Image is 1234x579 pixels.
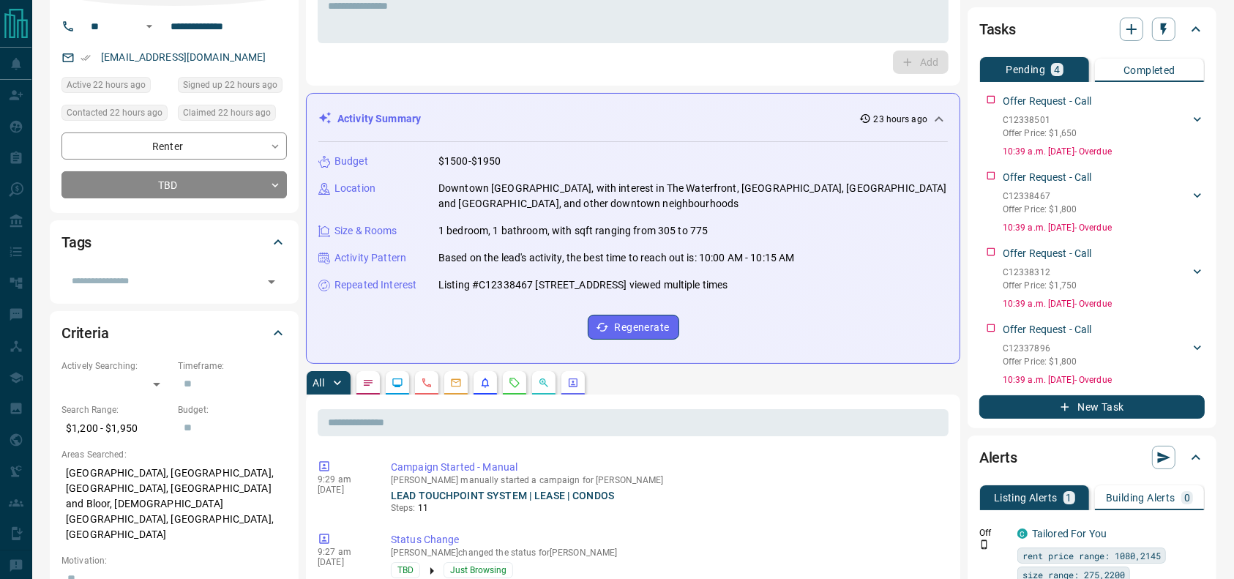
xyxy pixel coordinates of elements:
div: C12338312Offer Price: $1,750 [1003,263,1205,295]
div: Activity Summary23 hours ago [318,105,948,132]
a: Tailored For You [1032,528,1107,539]
p: Pending [1006,64,1045,75]
svg: Push Notification Only [979,539,990,550]
p: $1,200 - $1,950 [61,416,171,441]
span: Claimed 22 hours ago [183,105,271,120]
p: $1500-$1950 [438,154,501,169]
p: Offer Request - Call [1003,94,1092,109]
div: TBD [61,171,287,198]
svg: Listing Alerts [479,377,491,389]
p: Actively Searching: [61,359,171,373]
p: 1 [1066,493,1072,503]
p: 9:27 am [318,547,369,557]
p: Off [979,526,1009,539]
p: Listing Alerts [994,493,1058,503]
p: Steps: [391,501,943,515]
span: 11 [418,503,428,513]
p: [PERSON_NAME] manually started a campaign for [PERSON_NAME] [391,475,943,485]
div: condos.ca [1017,528,1028,539]
div: Wed Aug 13 2025 [178,77,287,97]
div: C12338467Offer Price: $1,800 [1003,187,1205,219]
p: Size & Rooms [334,223,397,239]
span: Just Browsing [450,563,506,578]
p: Completed [1123,65,1175,75]
div: Renter [61,132,287,160]
p: [DATE] [318,557,369,567]
div: Tags [61,225,287,260]
p: Offer Request - Call [1003,246,1092,261]
button: Open [261,272,282,292]
h2: Alerts [979,446,1017,469]
div: C12338501Offer Price: $1,650 [1003,111,1205,143]
p: Motivation: [61,554,287,567]
div: C12337896Offer Price: $1,800 [1003,339,1205,371]
p: 23 hours ago [874,113,927,126]
p: Timeframe: [178,359,287,373]
p: Listing #C12338467 [STREET_ADDRESS] viewed multiple times [438,277,728,293]
button: Open [141,18,158,35]
p: Location [334,181,375,196]
button: New Task [979,395,1205,419]
svg: Notes [362,377,374,389]
p: 10:39 a.m. [DATE] - Overdue [1003,145,1205,158]
p: Based on the lead's activity, the best time to reach out is: 10:00 AM - 10:15 AM [438,250,795,266]
p: All [313,378,324,388]
div: Wed Aug 13 2025 [61,105,171,125]
p: C12338312 [1003,266,1077,279]
p: Offer Price: $1,750 [1003,279,1077,292]
p: C12338501 [1003,113,1077,127]
p: Offer Price: $1,800 [1003,203,1077,216]
p: Offer Request - Call [1003,322,1092,337]
p: 9:29 am [318,474,369,485]
svg: Calls [421,377,433,389]
svg: Opportunities [538,377,550,389]
p: 10:39 a.m. [DATE] - Overdue [1003,221,1205,234]
span: Active 22 hours ago [67,78,146,92]
span: rent price range: 1080,2145 [1022,548,1161,563]
p: 1 bedroom, 1 bathroom, with sqft ranging from 305 to 775 [438,223,708,239]
svg: Lead Browsing Activity [392,377,403,389]
span: Contacted 22 hours ago [67,105,162,120]
a: LEAD TOUCHPOINT SYSTEM | LEASE | CONDOS [391,490,614,501]
div: Criteria [61,315,287,351]
p: 4 [1054,64,1060,75]
p: 0 [1184,493,1190,503]
p: Campaign Started - Manual [391,460,943,475]
p: C12338467 [1003,190,1077,203]
p: [GEOGRAPHIC_DATA], [GEOGRAPHIC_DATA], [GEOGRAPHIC_DATA], [GEOGRAPHIC_DATA] and Bloor, [DEMOGRAPHI... [61,461,287,547]
p: Downtown [GEOGRAPHIC_DATA], with interest in The Waterfront, [GEOGRAPHIC_DATA], [GEOGRAPHIC_DATA]... [438,181,948,212]
div: Wed Aug 13 2025 [61,77,171,97]
p: Building Alerts [1106,493,1175,503]
p: Areas Searched: [61,448,287,461]
p: Repeated Interest [334,277,416,293]
h2: Tasks [979,18,1016,41]
div: Tasks [979,12,1205,47]
p: Offer Price: $1,800 [1003,355,1077,368]
p: [PERSON_NAME] changed the status for [PERSON_NAME] [391,548,943,558]
svg: Requests [509,377,520,389]
div: Alerts [979,440,1205,475]
a: [EMAIL_ADDRESS][DOMAIN_NAME] [101,51,266,63]
h2: Criteria [61,321,109,345]
p: Offer Request - Call [1003,170,1092,185]
span: TBD [397,563,414,578]
p: [DATE] [318,485,369,495]
p: 10:39 a.m. [DATE] - Overdue [1003,297,1205,310]
p: Activity Pattern [334,250,406,266]
span: Signed up 22 hours ago [183,78,277,92]
p: Status Change [391,532,943,548]
p: Activity Summary [337,111,421,127]
p: Search Range: [61,403,171,416]
p: Budget: [178,403,287,416]
h2: Tags [61,231,91,254]
div: Wed Aug 13 2025 [178,105,287,125]
svg: Email Verified [81,53,91,63]
svg: Agent Actions [567,377,579,389]
p: Offer Price: $1,650 [1003,127,1077,140]
button: Regenerate [588,315,679,340]
svg: Emails [450,377,462,389]
p: 10:39 a.m. [DATE] - Overdue [1003,373,1205,386]
p: C12337896 [1003,342,1077,355]
p: Budget [334,154,368,169]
